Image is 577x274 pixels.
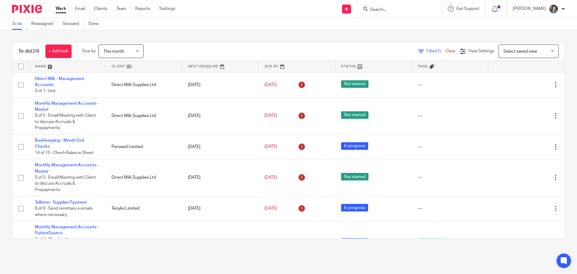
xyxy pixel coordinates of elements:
[18,48,39,54] h1: To do
[35,101,99,112] a: Monthly Management Accounts - Master
[182,221,258,264] td: [DATE]
[82,48,96,54] p: Due by
[103,49,124,54] span: This month
[12,18,27,30] a: To do
[418,113,482,119] div: ---
[63,18,84,30] a: Snoozed
[445,49,455,53] a: Clear
[468,49,494,53] span: View Settings
[35,138,84,149] a: Bookkeeping - Month End Checks
[426,49,445,53] span: Filter
[105,196,182,221] td: Tenyks Limited
[418,238,445,246] span: In progress
[105,159,182,196] td: Direct Milk Supplies Ltd
[31,49,39,54] span: (24)
[513,6,546,12] p: [PERSON_NAME]
[35,225,99,235] a: Monthly Management Accounts - PatientSource
[45,45,72,58] a: + Add task
[94,6,107,12] a: Clients
[456,7,479,11] span: Get Support
[341,204,368,211] span: In progress
[88,18,103,30] a: Done
[116,6,126,12] a: Team
[341,142,368,150] span: In progress
[105,221,182,264] td: Patientsource Limited
[264,83,277,87] span: [DATE]
[159,6,175,12] a: Settings
[503,49,537,54] span: Select saved view
[264,175,277,180] span: [DATE]
[418,65,428,68] span: Tags
[264,144,277,149] span: [DATE]
[369,7,423,13] input: Search
[35,200,87,205] a: Telleroo - Supplier Payment
[35,206,93,217] span: 8 of 9 · Send remittance emails where necessary
[75,6,85,12] a: Email
[418,144,482,150] div: ---
[418,174,482,180] div: ---
[135,6,150,12] a: Reports
[35,237,88,260] span: 0 of 4 · Check with [PERSON_NAME] that PatientSource is up to date - Normal bookkeeping day...
[341,80,368,88] span: Not started
[418,205,482,211] div: ---
[105,97,182,134] td: Direct Milk Supplies Ltd
[35,114,96,130] span: 0 of 5 · Email/Meeting with Client to discuss Accruals & Prepayments
[341,173,368,180] span: Not started
[182,97,258,134] td: [DATE]
[35,77,84,87] a: Direct Milk - Management Accounts
[264,206,277,211] span: [DATE]
[35,163,99,173] a: Monthly Management Accounts - Master
[182,134,258,159] td: [DATE]
[182,159,258,196] td: [DATE]
[341,111,368,119] span: Not started
[264,114,277,118] span: [DATE]
[35,151,93,155] span: 14 of 15 · Check Balance Sheet
[436,49,441,53] span: (1)
[182,196,258,221] td: [DATE]
[341,238,368,246] span: In progress
[105,134,182,159] td: Pervasid Limited
[418,82,482,88] div: ---
[105,72,182,97] td: Direct Milk Supplies Ltd
[31,18,58,30] a: Reassigned
[35,89,56,93] span: 0 of 1 · test
[182,72,258,97] td: [DATE]
[35,175,96,192] span: 0 of 5 · Email/Meeting with Client to discuss Accruals & Prepayments
[12,5,42,13] img: Pixie
[549,4,558,14] img: 1530183611242%20(1).jpg
[56,6,66,12] a: Work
